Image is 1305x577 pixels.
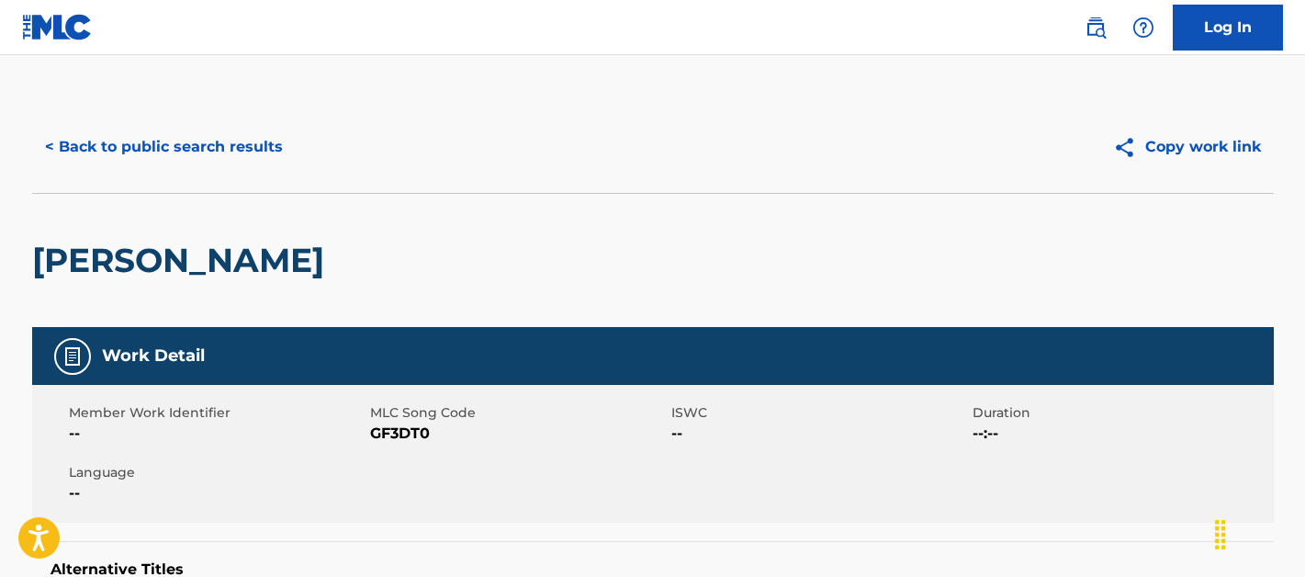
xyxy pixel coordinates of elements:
button: < Back to public search results [32,124,296,170]
img: search [1085,17,1107,39]
a: Public Search [1077,9,1114,46]
h2: [PERSON_NAME] [32,240,333,281]
img: help [1132,17,1154,39]
span: Member Work Identifier [69,403,366,423]
div: Drag [1206,507,1235,562]
span: ISWC [671,403,968,423]
span: -- [671,423,968,445]
img: MLC Logo [22,14,93,40]
span: GF3DT0 [370,423,667,445]
img: Work Detail [62,345,84,368]
span: -- [69,423,366,445]
img: Copy work link [1113,136,1145,159]
span: Language [69,463,366,482]
span: -- [69,482,366,504]
span: --:-- [973,423,1269,445]
iframe: Chat Widget [1213,489,1305,577]
button: Copy work link [1100,124,1274,170]
div: Help [1125,9,1162,46]
h5: Work Detail [102,345,205,367]
a: Log In [1173,5,1283,51]
span: MLC Song Code [370,403,667,423]
span: Duration [973,403,1269,423]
